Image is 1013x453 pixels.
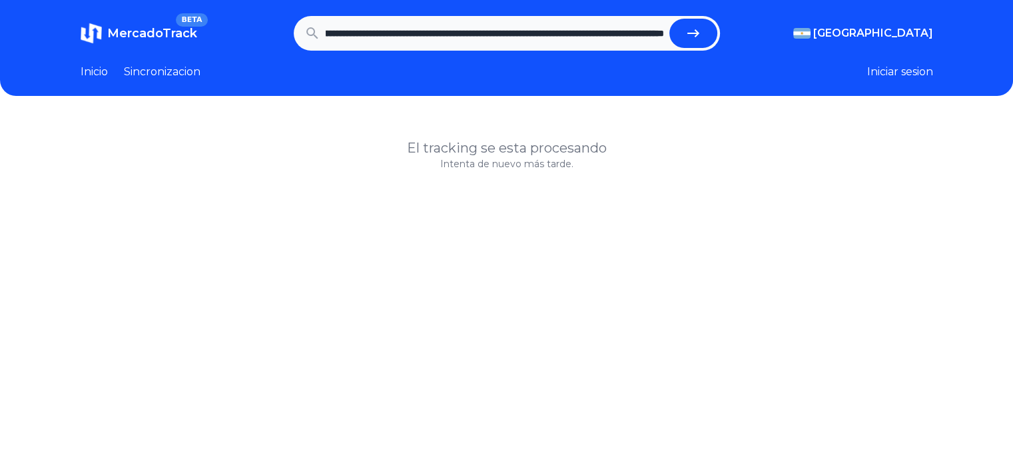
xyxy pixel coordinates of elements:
[124,64,200,80] a: Sincronizacion
[81,157,933,171] p: Intenta de nuevo más tarde.
[793,28,811,39] img: Argentina
[813,25,933,41] span: [GEOGRAPHIC_DATA]
[867,64,933,80] button: Iniciar sesion
[107,26,197,41] span: MercadoTrack
[793,25,933,41] button: [GEOGRAPHIC_DATA]
[81,23,102,44] img: MercadoTrack
[81,23,197,44] a: MercadoTrackBETA
[176,13,207,27] span: BETA
[81,139,933,157] h1: El tracking se esta procesando
[81,64,108,80] a: Inicio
